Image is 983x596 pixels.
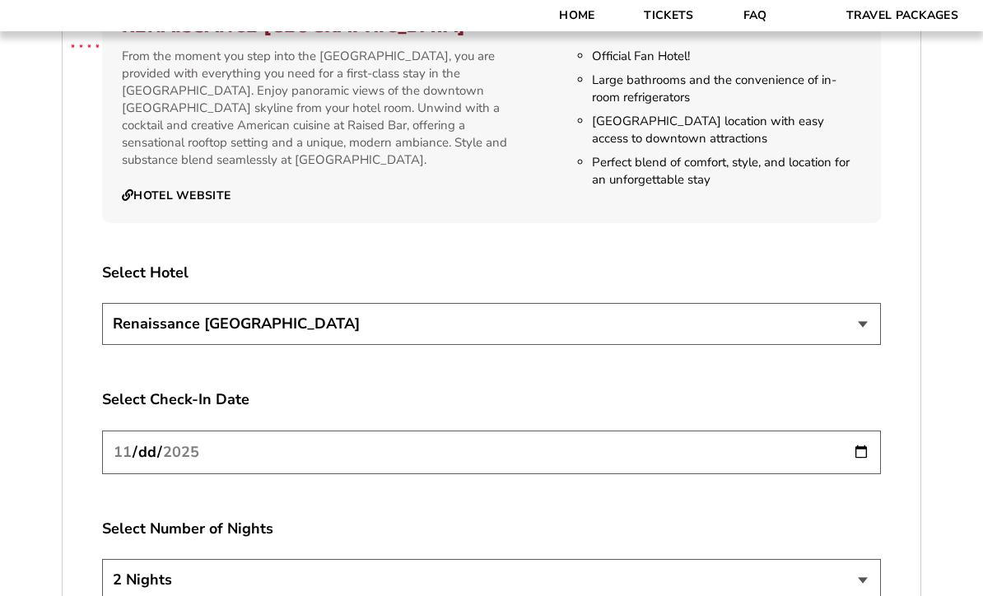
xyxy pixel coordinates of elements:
[49,8,121,80] img: CBS Sports Thanksgiving Classic
[592,48,861,65] li: Official Fan Hotel!
[122,189,231,203] a: Hotel Website
[592,113,861,147] li: [GEOGRAPHIC_DATA] location with easy access to downtown attractions
[102,519,881,539] label: Select Number of Nights
[592,72,861,106] li: Large bathrooms and the convenience of in-room refrigerators
[122,48,516,169] p: From the moment you step into the [GEOGRAPHIC_DATA], you are provided with everything you need fo...
[102,263,881,283] label: Select Hotel
[592,154,861,189] li: Perfect blend of comfort, style, and location for an unforgettable stay
[122,16,861,37] h3: Renaissance [GEOGRAPHIC_DATA]
[102,389,881,410] label: Select Check-In Date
